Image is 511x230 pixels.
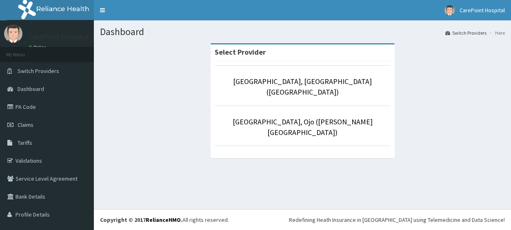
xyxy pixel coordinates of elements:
[215,47,266,57] strong: Select Provider
[18,85,44,93] span: Dashboard
[233,77,372,97] a: [GEOGRAPHIC_DATA], [GEOGRAPHIC_DATA] ([GEOGRAPHIC_DATA])
[100,216,182,223] strong: Copyright © 2017 .
[460,7,505,14] span: CarePoint Hospital
[18,67,59,75] span: Switch Providers
[100,27,505,37] h1: Dashboard
[289,216,505,224] div: Redefining Heath Insurance in [GEOGRAPHIC_DATA] using Telemedicine and Data Science!
[29,33,89,40] p: CarePoint Hospital
[445,29,487,36] a: Switch Providers
[18,139,32,146] span: Tariffs
[444,5,455,15] img: User Image
[233,117,373,137] a: [GEOGRAPHIC_DATA], Ojo ([PERSON_NAME][GEOGRAPHIC_DATA])
[487,29,505,36] li: Here
[29,44,48,50] a: Online
[94,209,511,230] footer: All rights reserved.
[18,121,33,128] span: Claims
[4,24,22,43] img: User Image
[146,216,181,223] a: RelianceHMO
